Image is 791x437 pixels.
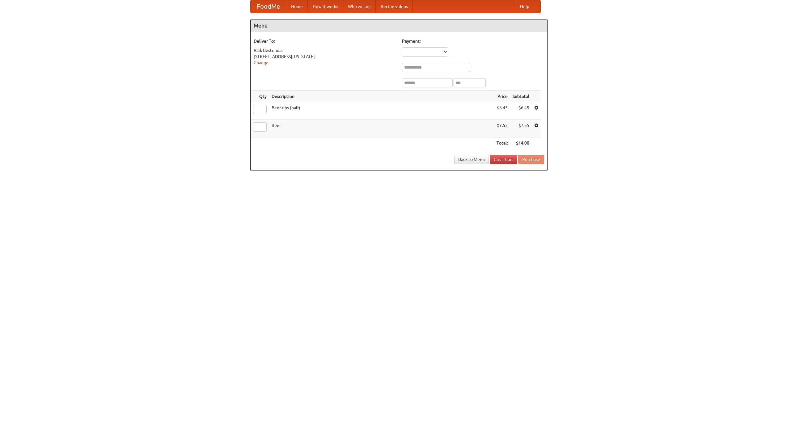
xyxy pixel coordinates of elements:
th: Price [494,91,510,102]
button: Purchase [518,155,544,164]
a: Back to Menu [454,155,489,164]
a: FoodMe [251,0,286,13]
a: Help [515,0,534,13]
td: $7.55 [510,120,532,137]
a: Recipe videos [376,0,413,13]
h5: Deliver To: [254,38,396,44]
div: Raik Bestendas [254,47,396,53]
a: Home [286,0,308,13]
a: Clear Cart [490,155,517,164]
th: $14.00 [510,137,532,149]
td: $6.45 [510,102,532,120]
td: $6.45 [494,102,510,120]
a: Change [254,60,269,65]
div: [STREET_ADDRESS][US_STATE] [254,53,396,60]
td: Beef ribs (half) [269,102,494,120]
th: Qty [251,91,269,102]
td: $7.55 [494,120,510,137]
th: Description [269,91,494,102]
th: Total: [494,137,510,149]
a: Who we are [343,0,376,13]
h5: Payment: [402,38,544,44]
th: Subtotal [510,91,532,102]
h4: Menu [251,19,547,32]
td: Beer [269,120,494,137]
a: How it works [308,0,343,13]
